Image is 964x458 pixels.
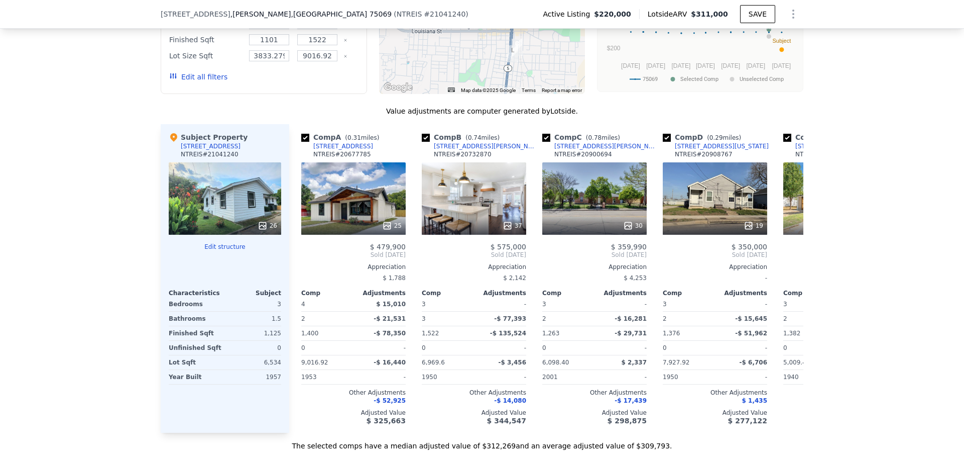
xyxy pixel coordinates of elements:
span: 1,382 [783,330,800,337]
div: 2 [542,312,592,326]
div: Other Adjustments [542,389,647,397]
text: [DATE] [772,62,791,69]
div: - [596,370,647,384]
span: Sold [DATE] [422,251,526,259]
div: - [596,341,647,355]
span: 6,969.6 [422,359,445,366]
div: 1953 [301,370,351,384]
div: NTREIS # 20677785 [313,150,371,158]
span: $ 2,337 [622,359,647,366]
div: 0 [227,341,281,355]
text: Subject [773,38,791,44]
span: 5,009.40 [783,359,810,366]
span: 1,263 [542,330,559,337]
div: Other Adjustments [783,389,888,397]
text: Unselected Comp [740,76,784,82]
span: Map data ©2025 Google [461,87,516,93]
span: -$ 21,531 [374,315,406,322]
a: Report a map error [542,87,582,93]
button: Edit structure [169,243,281,251]
span: $311,000 [691,10,728,18]
span: NTREIS [397,10,422,18]
div: Comp C [542,132,624,142]
div: 3 [227,297,281,311]
span: -$ 17,439 [615,397,647,404]
span: -$ 14,080 [494,397,526,404]
div: NTREIS # 20732870 [434,150,492,158]
div: Comp E [783,132,865,142]
span: 0 [663,344,667,351]
button: SAVE [740,5,775,23]
span: Lotside ARV [648,9,691,19]
div: 30 [623,221,643,231]
text: K [767,25,771,31]
span: $220,000 [594,9,631,19]
a: Terms (opens in new tab) [522,87,536,93]
span: $ 277,122 [728,417,767,425]
div: Comp [783,289,835,297]
text: $200 [607,45,621,52]
button: Edit all filters [169,72,227,82]
a: [STREET_ADDRESS] [301,142,373,150]
div: Bedrooms [169,297,223,311]
text: [DATE] [696,62,715,69]
span: $ 2,142 [503,274,526,282]
div: 19 [744,221,763,231]
span: -$ 52,925 [374,397,406,404]
div: 2 [783,312,833,326]
span: ( miles) [703,134,745,141]
div: Adjusted Value [422,409,526,417]
span: -$ 16,440 [374,359,406,366]
span: 1,522 [422,330,439,337]
div: 504 Anthony St [512,39,523,56]
div: Lot Size Sqft [169,49,243,63]
text: [DATE] [621,62,640,69]
div: - [717,297,767,311]
div: 2001 [542,370,592,384]
span: $ 15,010 [376,301,406,308]
div: 416 Wilcox St [507,45,518,62]
span: # 21041240 [424,10,465,18]
span: $ 1,788 [383,274,406,282]
div: Adjusted Value [663,409,767,417]
a: [STREET_ADDRESS][PERSON_NAME] [783,142,900,150]
div: Appreciation [663,263,767,271]
div: Adjustments [594,289,647,297]
text: [DATE] [721,62,740,69]
div: Characteristics [169,289,225,297]
a: [STREET_ADDRESS][PERSON_NAME] [542,142,659,150]
span: $ 350,000 [732,243,767,251]
span: -$ 135,524 [490,330,526,337]
div: 1950 [663,370,713,384]
text: [DATE] [646,62,665,69]
span: 3 [663,301,667,308]
button: Keyboard shortcuts [448,87,455,92]
div: The selected comps have a median adjusted value of $312,269 and an average adjusted value of $309... [161,433,803,451]
div: 37 [503,221,522,231]
div: Year Built [169,370,223,384]
div: [STREET_ADDRESS] [181,142,240,150]
div: Finished Sqft [169,326,223,340]
div: 1,125 [227,326,281,340]
span: Active Listing [543,9,594,19]
span: 3 [422,301,426,308]
span: -$ 15,645 [735,315,767,322]
button: Show Options [783,4,803,24]
span: 7,927.92 [663,359,689,366]
span: 1,400 [301,330,318,337]
span: -$ 78,350 [374,330,406,337]
span: 1,376 [663,330,680,337]
div: 1957 [227,370,281,384]
span: 9,016.92 [301,359,328,366]
div: [STREET_ADDRESS][PERSON_NAME] [554,142,659,150]
span: Sold [DATE] [663,251,767,259]
span: 4 [301,301,305,308]
img: Google [382,81,415,94]
span: $ 325,663 [367,417,406,425]
span: -$ 16,281 [615,315,647,322]
div: Comp D [663,132,745,142]
div: Adjusted Value [301,409,406,417]
div: - [476,297,526,311]
span: -$ 29,731 [615,330,647,337]
span: Sold [DATE] [542,251,647,259]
